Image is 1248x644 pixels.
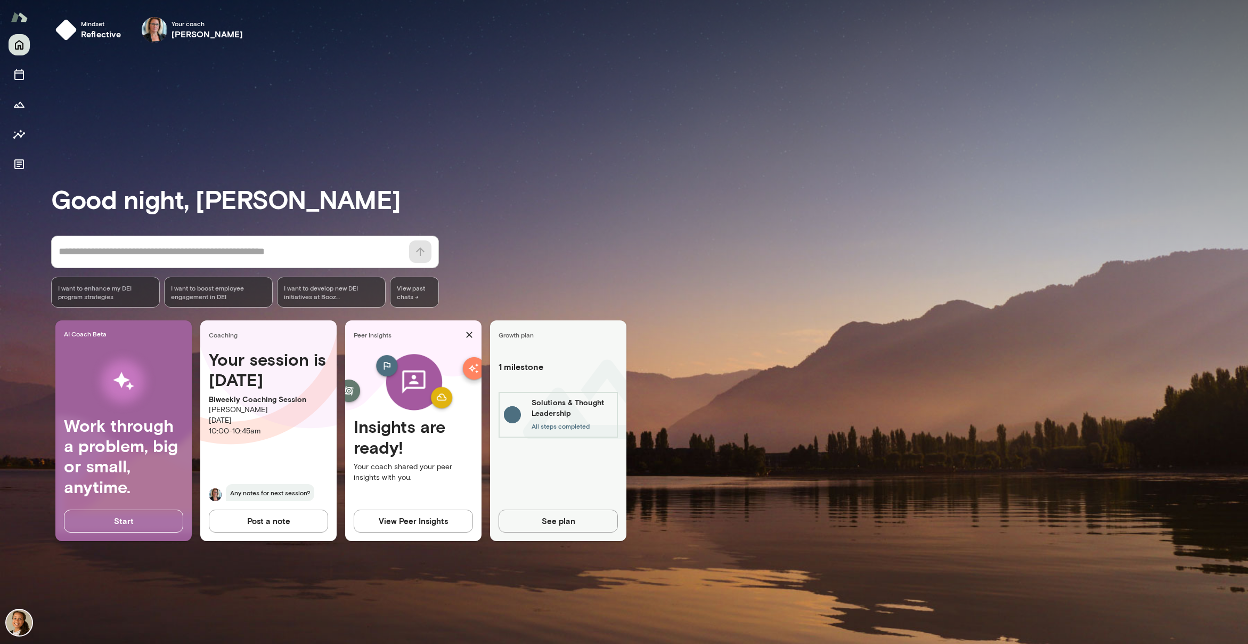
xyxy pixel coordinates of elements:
button: Start [64,510,183,532]
div: I want to boost employee engagement in DEI [164,277,273,308]
div: Jennifer AlvarezYour coach[PERSON_NAME] [134,13,251,47]
h4: 1 milestone [499,360,618,377]
button: See plan [499,510,618,532]
p: 10:00 - 10:45am [209,426,328,437]
span: Any notes for next session? [226,484,314,501]
div: I want to enhance my DEI program strategies [51,277,160,308]
span: AI Coach Beta [64,329,187,338]
button: Sessions [9,64,30,85]
img: mindset [55,19,77,41]
p: Biweekly Coaching Session [209,394,328,405]
button: Growth Plan [9,94,30,115]
img: Mento [11,7,28,27]
h3: Good night, [PERSON_NAME] [51,184,1248,214]
h6: Solutions & Thought Leadership [532,397,613,418]
span: Coaching [209,331,332,339]
span: All steps completed [532,422,590,430]
p: Your coach shared your peer insights with you. [354,462,473,483]
img: Jennifer [209,488,222,501]
img: AI Workflows [76,348,171,415]
img: peer-insights [362,349,466,417]
span: Growth plan [499,331,622,339]
h6: reflective [81,28,121,41]
p: [PERSON_NAME] [209,405,328,415]
span: I want to enhance my DEI program strategies [58,284,153,301]
div: I want to develop new DEI initiatives at Booz [PERSON_NAME] [277,277,386,308]
button: Documents [9,154,30,175]
span: View past chats -> [390,277,439,308]
span: Mindset [81,19,121,28]
h4: Insights are ready! [354,416,473,457]
button: Mindsetreflective [51,13,130,47]
p: [DATE] [209,415,328,426]
span: I want to boost employee engagement in DEI [171,284,266,301]
img: Vasanti Rosado [6,610,32,635]
h4: Your session is [DATE] [209,349,328,390]
span: Peer Insights [354,331,461,339]
button: Post a note [209,510,328,532]
button: Home [9,34,30,55]
button: Insights [9,124,30,145]
h6: [PERSON_NAME] [172,28,243,41]
button: View Peer Insights [354,510,473,532]
span: I want to develop new DEI initiatives at Booz [PERSON_NAME] [284,284,379,301]
img: Jennifer Alvarez [142,17,167,43]
span: Your coach [172,19,243,28]
h4: Work through a problem, big or small, anytime. [64,415,183,497]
